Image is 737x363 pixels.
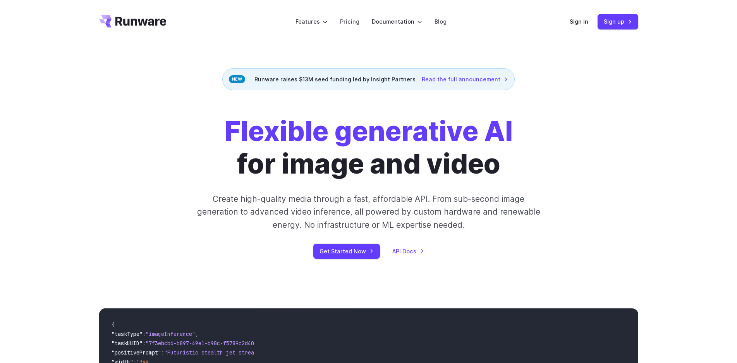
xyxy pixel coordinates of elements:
[225,115,513,148] strong: Flexible generative AI
[222,68,515,90] div: Runware raises $13M seed funding led by Insight Partners
[146,330,195,337] span: "imageInference"
[143,340,146,347] span: :
[99,15,167,28] a: Go to /
[598,14,638,29] a: Sign up
[112,321,115,328] span: {
[313,244,380,259] a: Get Started Now
[195,330,198,337] span: ,
[372,17,422,26] label: Documentation
[112,330,143,337] span: "taskType"
[164,349,446,356] span: "Futuristic stealth jet streaking through a neon-lit cityscape with glowing purple exhaust"
[225,115,513,180] h1: for image and video
[112,349,161,356] span: "positivePrompt"
[422,75,508,84] a: Read the full announcement
[570,17,588,26] a: Sign in
[340,17,359,26] a: Pricing
[146,340,263,347] span: "7f3ebcb6-b897-49e1-b98c-f5789d2d40d7"
[143,330,146,337] span: :
[295,17,328,26] label: Features
[161,349,164,356] span: :
[112,340,143,347] span: "taskUUID"
[435,17,447,26] a: Blog
[392,247,424,256] a: API Docs
[196,193,541,231] p: Create high-quality media through a fast, affordable API. From sub-second image generation to adv...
